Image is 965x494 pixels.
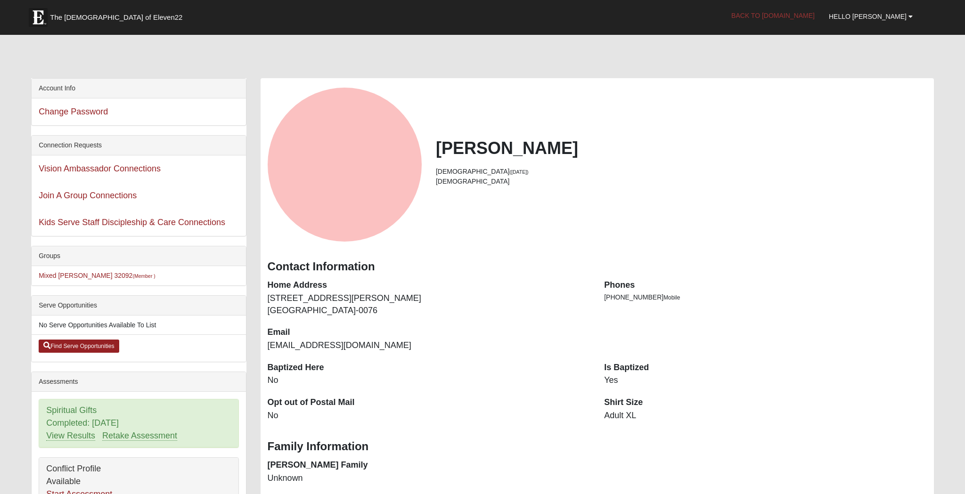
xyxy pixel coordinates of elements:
[436,138,927,158] h2: [PERSON_NAME]
[268,260,927,274] h3: Contact Information
[604,374,927,387] dd: Yes
[32,79,245,98] div: Account Info
[39,272,155,279] a: Mixed [PERSON_NAME] 32092(Member )
[268,362,590,374] dt: Baptized Here
[32,316,245,335] li: No Serve Opportunities Available To List
[32,136,245,155] div: Connection Requests
[268,397,590,409] dt: Opt out of Postal Mail
[268,292,590,316] dd: [STREET_ADDRESS][PERSON_NAME] [GEOGRAPHIC_DATA]-0076
[32,372,245,392] div: Assessments
[268,472,590,485] dd: Unknown
[268,88,422,242] a: View Fullsize Photo
[39,107,108,116] a: Change Password
[822,5,920,28] a: Hello [PERSON_NAME]
[604,410,927,422] dd: Adult XL
[268,410,590,422] dd: No
[268,459,590,471] dt: [PERSON_NAME] Family
[604,292,927,302] li: [PHONE_NUMBER]
[436,167,927,177] li: [DEMOGRAPHIC_DATA]
[39,164,161,173] a: Vision Ambassador Connections
[268,340,590,352] dd: [EMAIL_ADDRESS][DOMAIN_NAME]
[32,296,245,316] div: Serve Opportunities
[39,218,225,227] a: Kids Serve Staff Discipleship & Care Connections
[39,340,119,353] a: Find Serve Opportunities
[436,177,927,186] li: [DEMOGRAPHIC_DATA]
[46,431,95,441] a: View Results
[50,13,182,22] span: The [DEMOGRAPHIC_DATA] of Eleven22
[604,397,927,409] dt: Shirt Size
[510,169,529,175] small: ([DATE])
[132,273,155,279] small: (Member )
[724,4,822,27] a: Back to [DOMAIN_NAME]
[268,440,927,454] h3: Family Information
[39,399,238,447] div: Spiritual Gifts Completed: [DATE]
[32,246,245,266] div: Groups
[102,431,177,441] a: Retake Assessment
[24,3,213,27] a: The [DEMOGRAPHIC_DATA] of Eleven22
[29,8,48,27] img: Eleven22 logo
[604,362,927,374] dt: Is Baptized
[39,191,137,200] a: Join A Group Connections
[829,13,907,20] span: Hello [PERSON_NAME]
[663,294,680,301] span: Mobile
[604,279,927,292] dt: Phones
[268,326,590,339] dt: Email
[268,374,590,387] dd: No
[268,279,590,292] dt: Home Address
